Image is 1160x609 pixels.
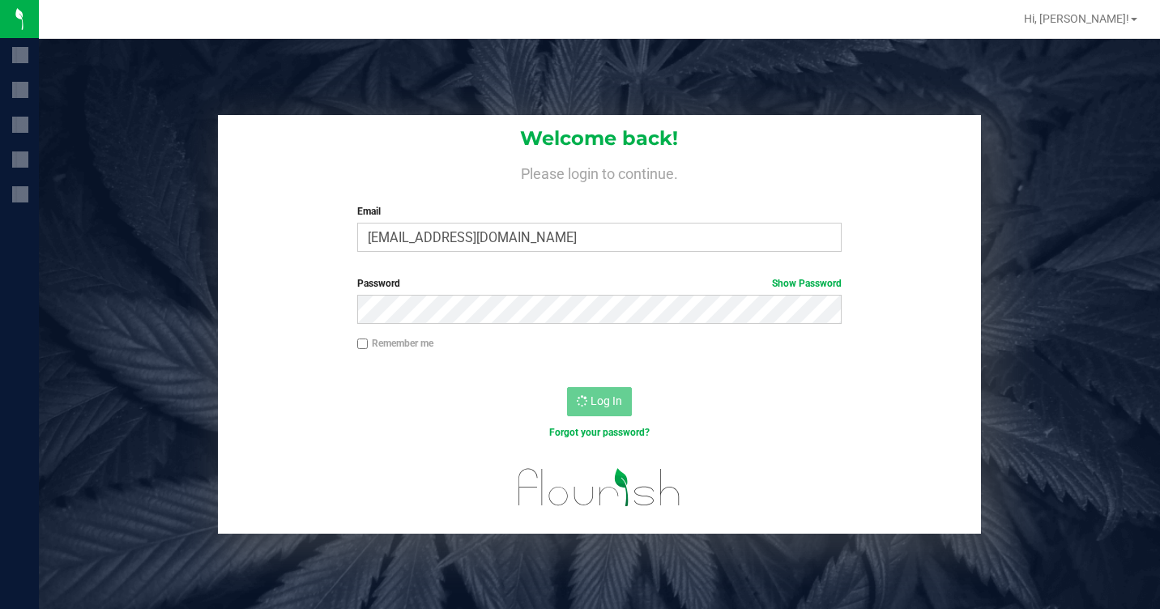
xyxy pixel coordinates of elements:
span: Log In [591,394,622,407]
label: Email [357,204,842,219]
h4: Please login to continue. [218,162,982,181]
span: Hi, [PERSON_NAME]! [1024,12,1129,25]
label: Remember me [357,336,433,351]
input: Remember me [357,339,369,350]
img: flourish_logo.svg [504,457,695,518]
a: Forgot your password? [549,427,650,438]
span: Password [357,278,400,289]
button: Log In [567,387,632,416]
h1: Welcome back! [218,128,982,149]
a: Show Password [772,278,842,289]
